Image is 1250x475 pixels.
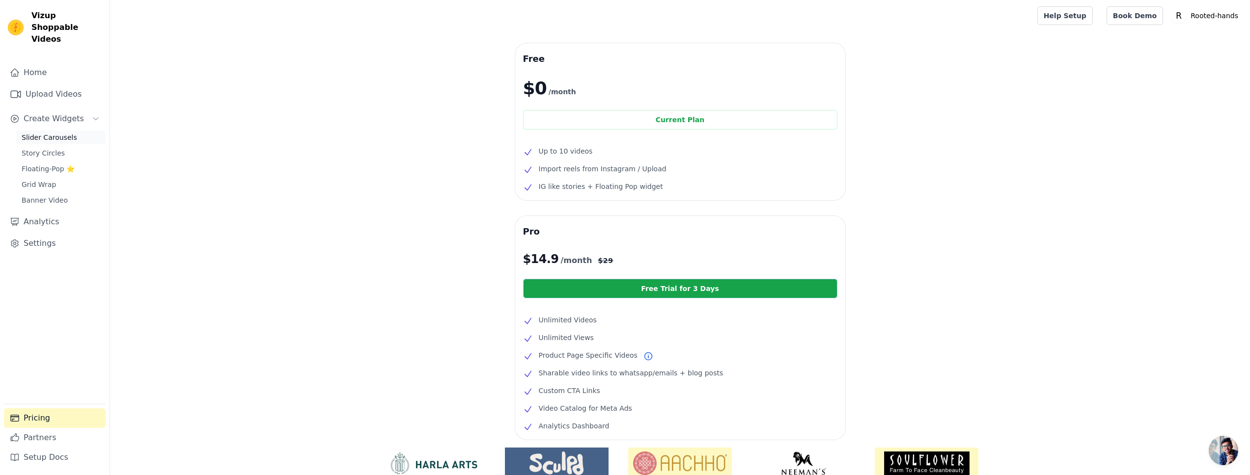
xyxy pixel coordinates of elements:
[549,86,576,98] span: /month
[598,256,613,265] span: $ 29
[22,164,75,174] span: Floating-Pop ⭐
[1171,7,1242,25] button: R Rooted-hands
[1107,6,1163,25] a: Book Demo
[539,349,638,361] span: Product Page Specific Videos
[1037,6,1093,25] a: Help Setup
[16,162,106,176] a: Floating-Pop ⭐
[16,146,106,160] a: Story Circles
[505,451,609,475] img: Sculpd US
[4,109,106,129] button: Create Widgets
[382,451,485,475] img: HarlaArts
[523,51,837,67] h3: Free
[4,448,106,467] a: Setup Docs
[539,145,593,157] span: Up to 10 videos
[4,84,106,104] a: Upload Videos
[539,420,610,432] span: Analytics Dashboard
[751,451,855,475] img: Neeman's
[539,163,667,175] span: Import reels from Instagram / Upload
[523,79,547,98] span: $0
[539,314,597,326] span: Unlimited Videos
[1187,7,1242,25] p: Rooted-hands
[22,148,65,158] span: Story Circles
[523,224,837,239] h3: Pro
[31,10,102,45] span: Vizup Shoppable Videos
[560,255,592,266] span: /month
[539,181,663,192] span: IG like stories + Floating Pop widget
[523,279,837,298] a: Free Trial for 3 Days
[523,110,837,130] div: Current Plan
[1176,11,1182,21] text: R
[24,113,84,125] span: Create Widgets
[523,385,837,396] li: Custom CTA Links
[4,234,106,253] a: Settings
[22,195,68,205] span: Banner Video
[22,180,56,189] span: Grid Wrap
[16,131,106,144] a: Slider Carousels
[22,132,77,142] span: Slider Carousels
[16,193,106,207] a: Banner Video
[523,251,559,267] span: $ 14.9
[4,63,106,82] a: Home
[539,367,723,379] span: Sharable video links to whatsapp/emails + blog posts
[16,178,106,191] a: Grid Wrap
[539,332,594,343] span: Unlimited Views
[4,212,106,232] a: Analytics
[4,428,106,448] a: Partners
[523,402,837,414] li: Video Catalog for Meta Ads
[4,408,106,428] a: Pricing
[8,20,24,35] img: Vizup
[1209,436,1238,465] div: Open chat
